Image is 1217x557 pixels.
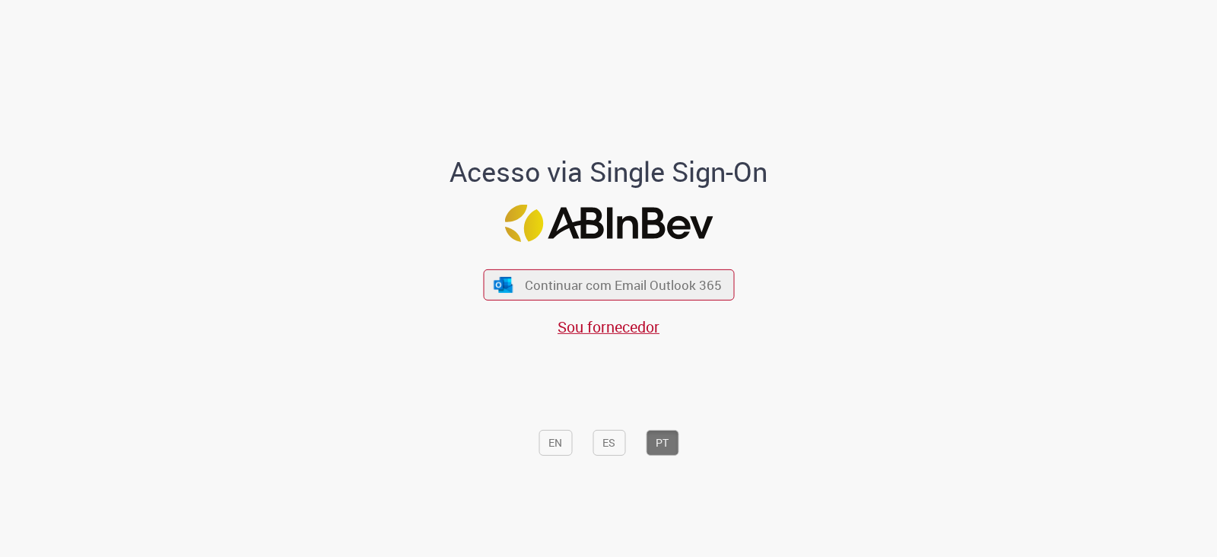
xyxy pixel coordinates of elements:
[525,276,722,294] span: Continuar com Email Outlook 365
[493,276,514,292] img: ícone Azure/Microsoft 360
[504,205,713,242] img: Logo ABInBev
[646,430,678,456] button: PT
[483,269,734,301] button: ícone Azure/Microsoft 360 Continuar com Email Outlook 365
[558,317,659,337] a: Sou fornecedor
[539,430,572,456] button: EN
[593,430,625,456] button: ES
[398,157,820,187] h1: Acesso via Single Sign-On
